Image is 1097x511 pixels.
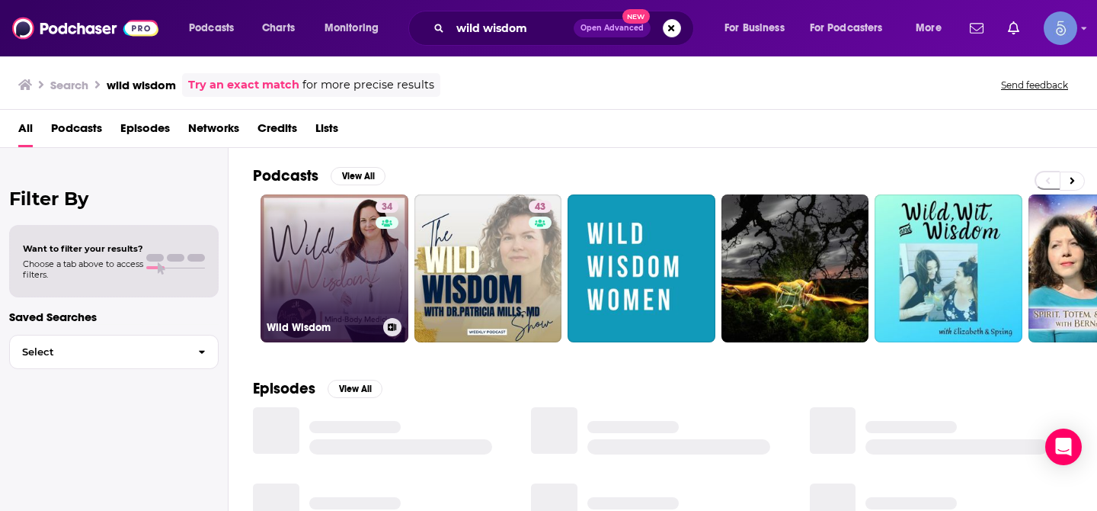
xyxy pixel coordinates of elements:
[18,116,33,147] a: All
[302,76,434,94] span: for more precise results
[1044,11,1077,45] span: Logged in as Spiral5-G1
[964,15,990,41] a: Show notifications dropdown
[315,116,338,147] a: Lists
[724,18,785,39] span: For Business
[257,116,297,147] a: Credits
[10,347,186,357] span: Select
[262,18,295,39] span: Charts
[325,18,379,39] span: Monitoring
[450,16,574,40] input: Search podcasts, credits, & more...
[107,78,176,92] h3: wild wisdom
[800,16,905,40] button: open menu
[267,321,377,334] h3: Wild Wisdom
[1044,11,1077,45] img: User Profile
[9,335,219,369] button: Select
[529,201,552,213] a: 43
[414,194,562,342] a: 43
[916,18,942,39] span: More
[382,200,392,215] span: 34
[253,166,385,185] a: PodcastsView All
[535,200,545,215] span: 43
[331,167,385,185] button: View All
[1002,15,1025,41] a: Show notifications dropdown
[261,194,408,342] a: 34Wild Wisdom
[810,18,883,39] span: For Podcasters
[996,79,1073,92] button: Send feedback
[423,11,708,46] div: Search podcasts, credits, & more...
[314,16,398,40] button: open menu
[188,76,299,94] a: Try an exact match
[23,243,143,254] span: Want to filter your results?
[376,201,398,213] a: 34
[1045,429,1082,465] div: Open Intercom Messenger
[253,166,318,185] h2: Podcasts
[622,9,650,24] span: New
[120,116,170,147] a: Episodes
[253,379,315,398] h2: Episodes
[1044,11,1077,45] button: Show profile menu
[189,18,234,39] span: Podcasts
[178,16,254,40] button: open menu
[580,24,644,32] span: Open Advanced
[188,116,239,147] a: Networks
[9,310,219,324] p: Saved Searches
[714,16,804,40] button: open menu
[9,188,219,210] h2: Filter By
[50,78,88,92] h3: Search
[328,380,382,398] button: View All
[574,19,651,37] button: Open AdvancedNew
[51,116,102,147] a: Podcasts
[12,14,158,43] img: Podchaser - Follow, Share and Rate Podcasts
[253,379,382,398] a: EpisodesView All
[252,16,304,40] a: Charts
[23,259,143,280] span: Choose a tab above to access filters.
[905,16,961,40] button: open menu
